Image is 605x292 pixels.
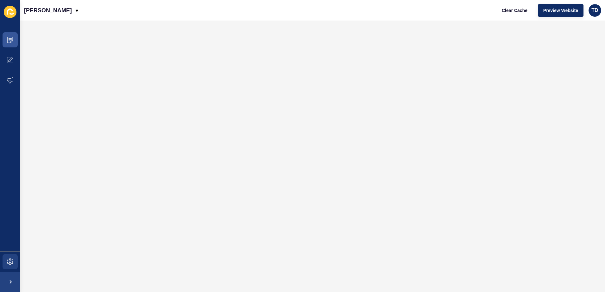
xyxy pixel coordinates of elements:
span: Clear Cache [502,7,527,14]
span: TD [591,7,598,14]
p: [PERSON_NAME] [24,3,72,18]
button: Clear Cache [496,4,533,17]
button: Preview Website [538,4,583,17]
span: Preview Website [543,7,578,14]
